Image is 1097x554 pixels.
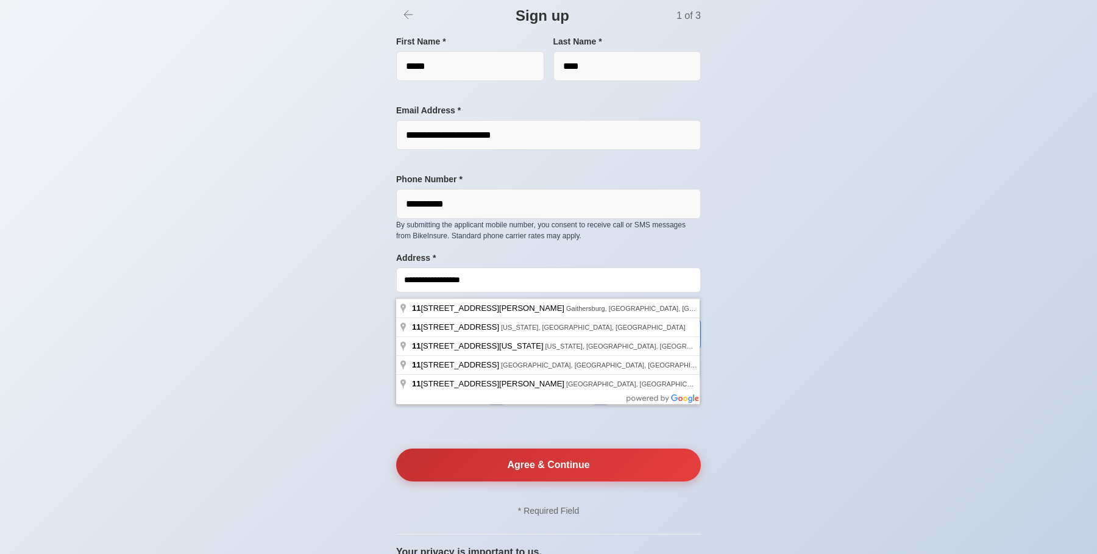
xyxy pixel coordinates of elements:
span: 11 [412,379,421,388]
span: [STREET_ADDRESS][US_STATE] [412,341,545,350]
button: Agree & Continue [396,449,701,481]
span: [US_STATE], [GEOGRAPHIC_DATA], [GEOGRAPHIC_DATA] [545,343,730,350]
span: [GEOGRAPHIC_DATA], [GEOGRAPHIC_DATA], [GEOGRAPHIC_DATA] [566,380,783,388]
span: [STREET_ADDRESS] [412,322,501,332]
label: Last Name * [553,37,701,46]
span: * Required Field [518,506,579,516]
span: [US_STATE], [GEOGRAPHIC_DATA], [GEOGRAPHIC_DATA] [501,324,686,331]
span: [GEOGRAPHIC_DATA], [GEOGRAPHIC_DATA], [GEOGRAPHIC_DATA] [501,361,718,369]
span: [STREET_ADDRESS][PERSON_NAME] [412,304,566,313]
span: 1 of 3 [676,10,701,21]
span: [STREET_ADDRESS] [412,360,501,369]
label: Phone Number * [396,174,701,184]
span: 11 [412,322,421,332]
span: [STREET_ADDRESS][PERSON_NAME] [412,379,566,388]
span: By submitting the applicant mobile number, you consent to receive call or SMS messages from BikeI... [396,221,686,240]
span: 11 [412,304,421,313]
label: Address * [396,253,701,263]
h1: Sign up [516,7,569,24]
span: Gaithersburg, [GEOGRAPHIC_DATA], [GEOGRAPHIC_DATA] [566,305,752,312]
span: 11 [412,360,421,369]
span: 11 [412,341,421,350]
label: First Name * [396,37,544,46]
label: Email Address * [396,105,701,115]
